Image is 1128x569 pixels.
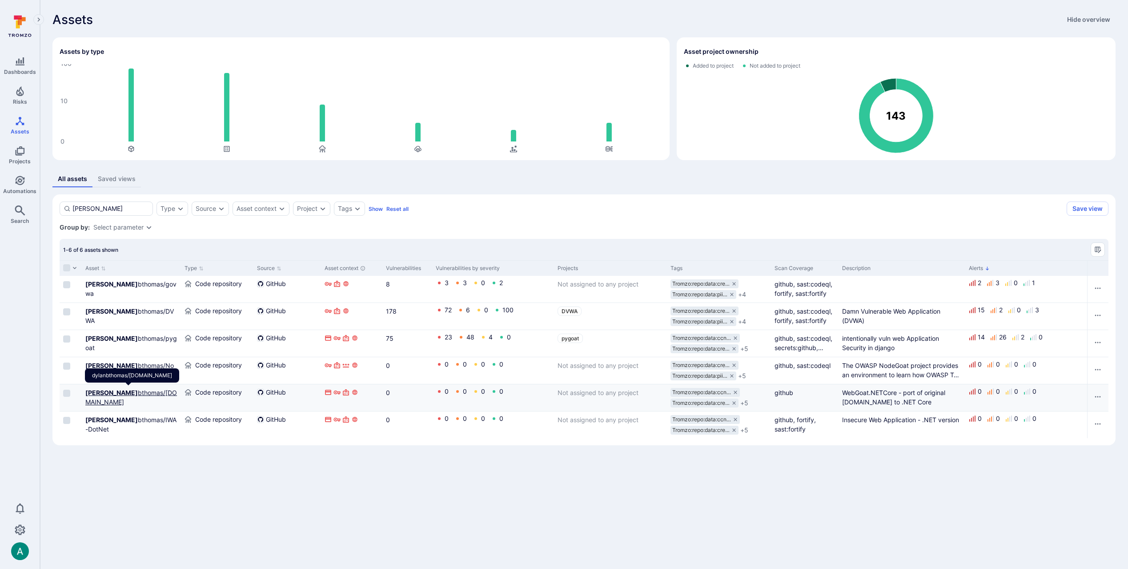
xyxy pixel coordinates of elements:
[382,357,432,384] div: Cell for Vulnerabilities
[445,415,449,422] a: 0
[1017,307,1021,314] div: 0
[667,357,771,384] div: Cell for Tags
[82,303,181,330] div: Cell for Asset
[266,388,286,397] span: GitHub
[85,335,177,351] a: dylanbthomas/pygoat
[1067,202,1108,216] button: Save view
[667,412,771,438] div: Cell for Tags
[672,400,730,407] span: Tromzo:repo:data:cre …
[672,291,727,298] span: Tromzo:repo:data:pii …
[839,330,965,357] div: Cell for Description
[775,307,835,325] div: github, sast:codeql, fortify, sast:fortify
[63,335,70,343] span: Select row
[52,12,93,27] span: Assets
[771,276,839,303] div: Cell for Scan Coverage
[253,412,321,438] div: Cell for Source
[85,280,138,288] b: [PERSON_NAME]
[771,330,839,357] div: Cell for Scan Coverage
[266,361,286,370] span: GitHub
[266,279,286,288] span: GitHub
[740,426,748,435] span: + 5
[161,205,175,212] div: Type
[85,362,174,379] a: dylanbthomas/NodeGoat
[278,205,285,212] button: Expand dropdown
[554,276,667,303] div: Cell for Projects
[466,333,474,341] a: 48
[85,280,177,297] a: dylanbthomas/govwa
[93,224,153,231] div: grouping parameters
[996,361,1000,368] div: 0
[965,412,1087,438] div: Cell for Alerts
[887,109,906,122] text: 143
[842,388,961,407] div: WebGoat.NETCore - port of original [DOMAIN_NAME] to .NET Core
[740,399,748,408] span: + 5
[558,280,638,288] span: Not assigned to any project
[670,317,736,326] div: Tromzo:repo:data:pii (BETA)
[693,62,734,69] span: Added to project
[672,335,731,342] span: Tromzo:repo:data:ccn …
[672,427,730,434] span: Tromzo:repo:data:cre …
[60,303,82,330] div: Cell for selection
[771,384,839,411] div: Cell for Scan Coverage
[60,97,68,105] text: 10
[670,415,767,435] div: tags-cell-asset
[1014,415,1018,422] div: 0
[499,415,503,422] a: 0
[738,290,746,299] span: + 4
[321,412,382,438] div: Cell for Asset context
[965,357,1087,384] div: Cell for Alerts
[775,334,835,352] div: github, sast:codeql, secrets:github, fortify, sast:fortify
[558,307,582,316] a: DVWA
[1091,308,1105,323] button: Row actions menu
[321,357,382,384] div: Cell for Asset context
[297,205,317,212] button: Project
[1087,384,1108,411] div: Cell for
[82,330,181,357] div: Cell for Asset
[499,360,503,368] a: 0
[978,415,982,422] div: 0
[670,307,739,315] div: Tromzo:repo:data:credential (BETA)
[237,205,277,212] button: Asset context
[558,416,638,424] span: Not assigned to any project
[481,279,485,287] a: 0
[45,30,1116,160] div: Assets overview
[63,246,118,253] span: 1-6 of 6 assets shown
[1091,335,1105,350] button: Row actions menu
[839,357,965,384] div: Cell for Description
[93,224,144,231] button: Select parameter
[181,276,253,303] div: Cell for Type
[195,279,242,288] span: Code repository
[13,98,27,105] span: Risks
[181,357,253,384] div: Cell for Type
[11,218,29,224] span: Search
[181,384,253,411] div: Cell for Type
[750,62,800,69] span: Not added to project
[507,333,511,341] a: 0
[558,264,663,272] div: Projects
[466,306,470,314] a: 6
[321,276,382,303] div: Cell for Asset context
[181,412,253,438] div: Cell for Type
[842,307,961,325] div: Damn Vulnerable Web Application (DVWA)
[354,205,361,212] button: Expand dropdown
[1032,279,1035,287] div: 1
[558,362,638,369] span: Not assigned to any project
[63,390,70,397] span: Select row
[36,16,42,24] i: Expand navigation menu
[98,174,136,183] div: Saved views
[63,308,70,315] span: Select row
[382,303,432,330] div: Cell for Vulnerabilities
[842,264,961,272] div: Description
[670,361,767,380] div: tags-cell-asset
[1091,390,1105,404] button: Row actions menu
[181,330,253,357] div: Cell for Type
[978,388,982,395] div: 0
[85,265,106,272] button: Sort by Asset
[85,416,138,424] b: [PERSON_NAME]
[3,188,36,194] span: Automations
[502,306,514,314] a: 100
[1032,388,1036,395] div: 0
[11,542,29,560] img: ACg8ocLSa5mPYBaXNx3eFu_EmspyJX0laNWN7cXOFirfQ7srZveEpg=s96-c
[499,387,503,395] a: 0
[738,371,746,380] span: + 5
